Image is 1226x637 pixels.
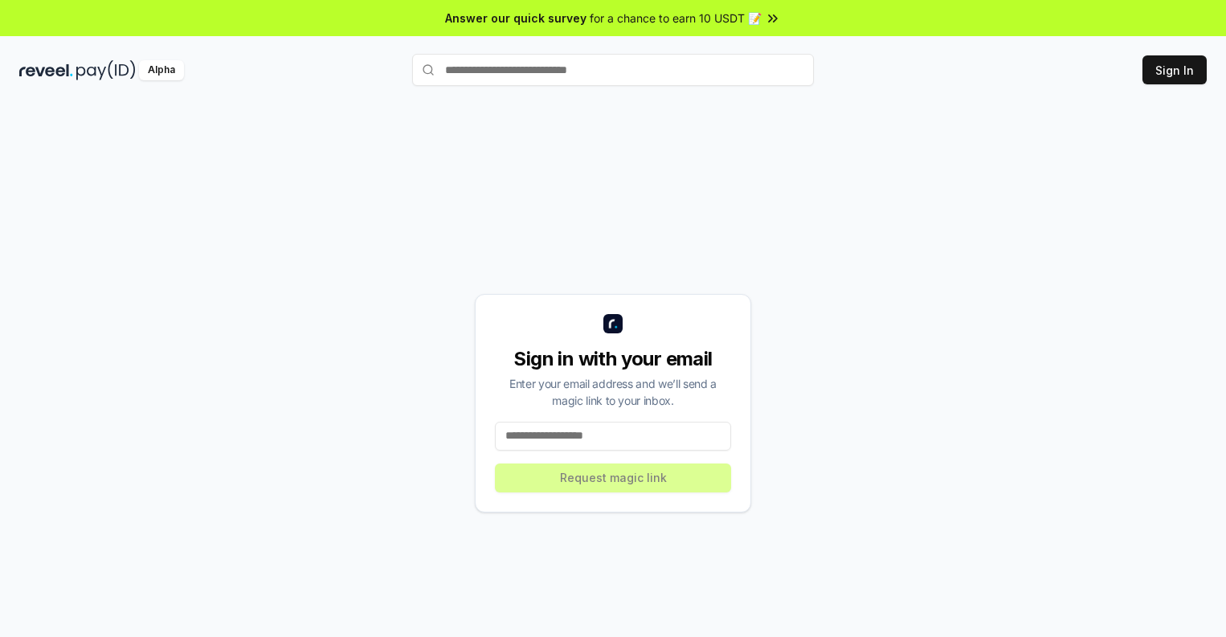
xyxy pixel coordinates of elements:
[1142,55,1207,84] button: Sign In
[495,346,731,372] div: Sign in with your email
[445,10,586,27] span: Answer our quick survey
[76,60,136,80] img: pay_id
[139,60,184,80] div: Alpha
[19,60,73,80] img: reveel_dark
[590,10,762,27] span: for a chance to earn 10 USDT 📝
[495,375,731,409] div: Enter your email address and we’ll send a magic link to your inbox.
[603,314,623,333] img: logo_small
